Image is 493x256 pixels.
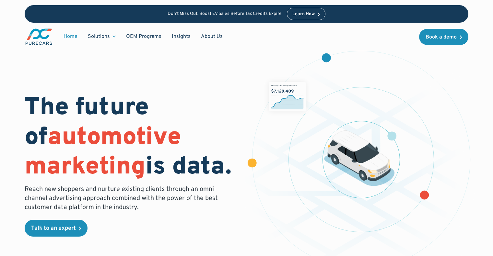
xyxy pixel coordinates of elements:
a: Talk to an expert [25,220,88,237]
a: main [25,28,53,46]
a: OEM Programs [121,30,167,43]
div: Book a demo [426,35,457,40]
img: chart showing monthly dealership revenue of $7m [269,82,306,112]
a: Book a demo [419,29,468,45]
h1: The future of is data. [25,94,239,182]
a: Insights [167,30,196,43]
a: About Us [196,30,228,43]
div: Talk to an expert [31,226,76,231]
div: Solutions [83,30,121,43]
img: purecars logo [25,28,53,46]
p: Don’t Miss Out: Boost EV Sales Before Tax Credits Expire [168,11,282,17]
div: Learn How [292,12,315,17]
a: Home [58,30,83,43]
p: Reach new shoppers and nurture existing clients through an omni-channel advertising approach comb... [25,185,222,212]
div: Solutions [88,33,110,40]
a: Learn How [287,8,325,20]
span: automotive marketing [25,122,181,183]
img: illustration of a vehicle [324,130,394,186]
